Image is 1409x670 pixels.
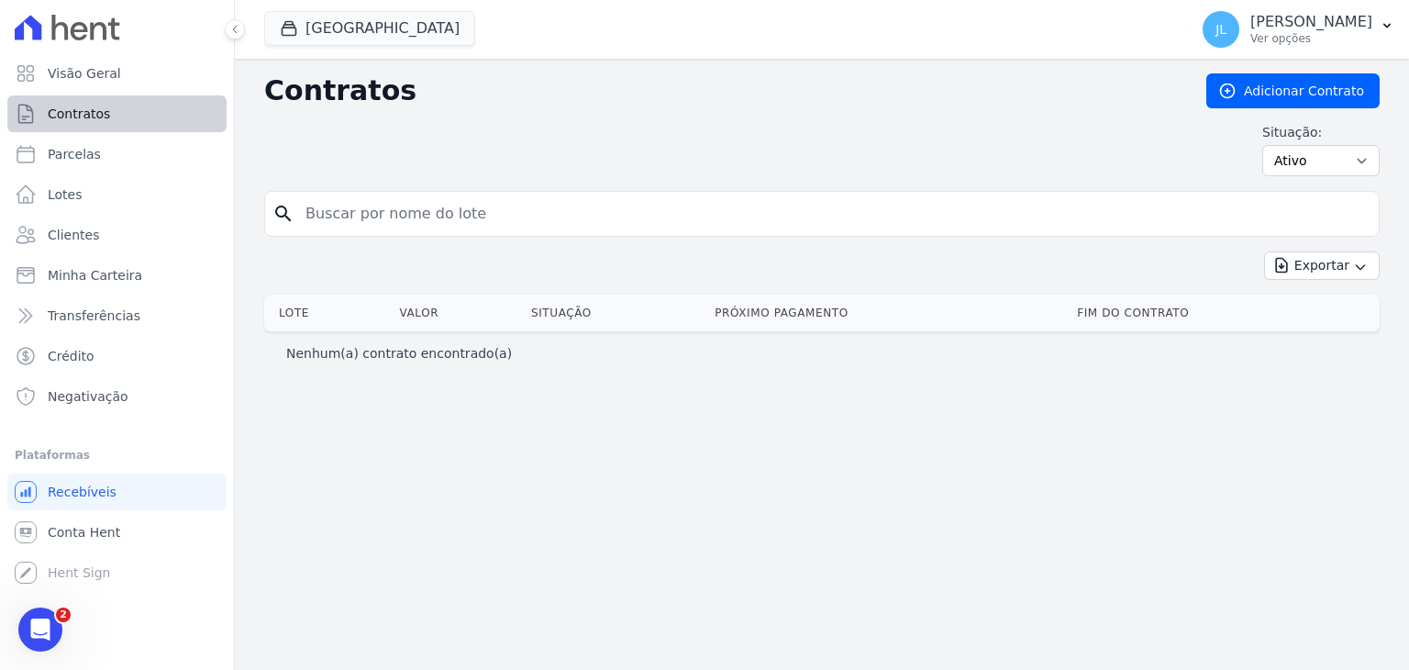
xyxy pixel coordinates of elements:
span: Visão Geral [48,64,121,83]
a: Negativação [7,378,227,415]
label: Situação: [1262,123,1380,141]
th: Próximo Pagamento [707,295,1070,331]
th: Valor [392,295,524,331]
button: Exportar [1264,251,1380,280]
a: Conta Hent [7,514,227,551]
a: Lotes [7,176,227,213]
th: Fim do Contrato [1070,295,1380,331]
a: Transferências [7,297,227,334]
th: Lote [264,295,392,331]
input: Buscar por nome do lote [294,195,1371,232]
span: Transferências [48,307,140,325]
span: Conta Hent [48,523,120,542]
span: Recebíveis [48,483,116,501]
button: JL [PERSON_NAME] Ver opções [1188,4,1409,55]
div: Plataformas [15,444,219,466]
span: 2 [56,608,71,622]
span: Lotes [48,185,83,204]
button: [GEOGRAPHIC_DATA] [264,11,475,46]
iframe: Intercom live chat [18,608,62,652]
a: Minha Carteira [7,257,227,294]
span: Minha Carteira [48,266,142,285]
p: [PERSON_NAME] [1250,13,1372,31]
span: Crédito [48,347,94,365]
a: Clientes [7,217,227,253]
p: Nenhum(a) contrato encontrado(a) [286,344,512,363]
a: Contratos [7,95,227,132]
span: Contratos [48,105,110,123]
a: Visão Geral [7,55,227,92]
a: Crédito [7,338,227,374]
span: Clientes [48,226,99,244]
h2: Contratos [264,74,1177,107]
p: Ver opções [1250,31,1372,46]
th: Situação [524,295,707,331]
i: search [272,203,294,225]
span: Parcelas [48,145,101,163]
span: JL [1215,23,1226,36]
a: Adicionar Contrato [1206,73,1380,108]
span: Negativação [48,387,128,406]
a: Recebíveis [7,474,227,510]
a: Parcelas [7,136,227,173]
